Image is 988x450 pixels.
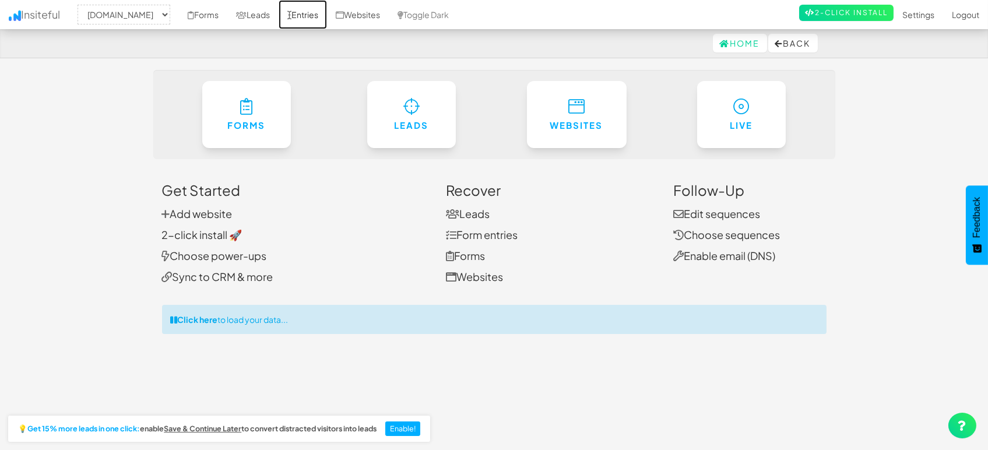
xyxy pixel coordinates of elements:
a: Save & Continue Later [164,425,241,433]
button: Back [768,34,818,52]
a: 2-Click Install [799,5,894,21]
strong: Get 15% more leads in one click: [27,425,140,433]
u: Save & Continue Later [164,424,241,433]
a: Add website [162,207,233,220]
a: Forms [202,81,291,148]
a: Leads [367,81,456,148]
a: Choose power-ups [162,249,267,262]
a: 2-click install 🚀 [162,228,242,241]
a: Websites [527,81,627,148]
a: Enable email (DNS) [673,249,775,262]
a: Home [713,34,767,52]
h6: Leads [391,121,433,131]
a: Choose sequences [673,228,780,241]
div: to load your data... [162,305,827,334]
a: Sync to CRM & more [162,270,273,283]
img: icon.png [9,10,21,21]
a: Live [697,81,786,148]
a: Edit sequences [673,207,760,220]
h3: Recover [446,182,656,198]
strong: Click here [178,314,218,325]
h3: Follow-Up [673,182,827,198]
h2: 💡 enable to convert distracted visitors into leads [18,425,377,433]
h6: Forms [226,121,268,131]
a: Form entries [446,228,518,241]
button: Feedback - Show survey [966,185,988,265]
button: Enable! [385,421,421,437]
a: Websites [446,270,503,283]
span: Feedback [972,197,982,238]
h6: Live [720,121,762,131]
a: Leads [446,207,490,220]
a: Forms [446,249,485,262]
h3: Get Started [162,182,429,198]
h6: Websites [550,121,603,131]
